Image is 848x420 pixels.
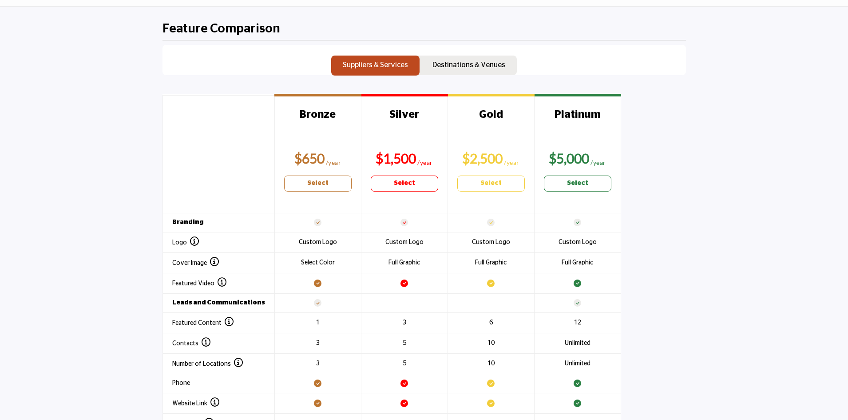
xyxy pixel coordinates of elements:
[559,239,597,245] span: Custom Logo
[343,60,408,70] p: Suppliers & Services
[172,320,234,326] span: Featured Content
[385,239,424,245] span: Custom Logo
[316,320,320,326] span: 1
[316,360,320,367] span: 3
[172,219,204,225] strong: Branding
[172,361,243,367] span: Number of Locations
[162,374,274,393] th: Phone
[316,340,320,346] span: 3
[172,260,219,266] span: Cover Image
[487,340,495,346] span: 10
[172,240,199,246] span: Logo
[421,56,517,76] button: Destinations & Venues
[172,340,210,347] span: Contacts
[299,239,337,245] span: Custom Logo
[172,280,226,287] span: Featured Video
[475,260,507,266] span: Full Graphic
[162,22,280,37] h2: Feature Comparison
[388,260,420,266] span: Full Graphic
[403,360,406,367] span: 5
[487,360,495,367] span: 10
[403,320,406,326] span: 3
[472,239,510,245] span: Custom Logo
[172,400,219,407] span: Website Link
[562,260,593,266] span: Full Graphic
[403,340,406,346] span: 5
[565,360,590,367] span: Unlimited
[565,340,590,346] span: Unlimited
[432,60,505,70] p: Destinations & Venues
[574,320,581,326] span: 12
[301,260,335,266] span: Select Color
[331,56,420,76] button: Suppliers & Services
[489,320,493,326] span: 6
[172,300,265,306] strong: Leads and Communications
